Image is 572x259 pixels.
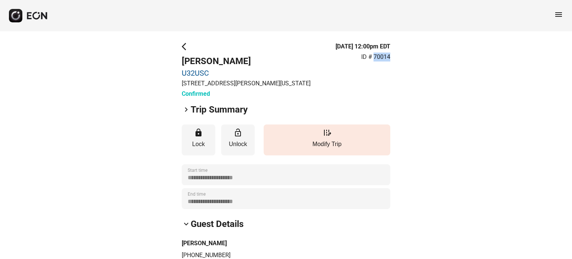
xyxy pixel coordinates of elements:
a: U32USC [182,69,311,78]
span: keyboard_arrow_down [182,219,191,228]
p: Modify Trip [267,140,387,149]
p: [STREET_ADDRESS][PERSON_NAME][US_STATE] [182,79,311,88]
button: Unlock [221,124,255,155]
span: keyboard_arrow_right [182,105,191,114]
h3: [PERSON_NAME] [182,239,390,248]
p: ID # 70014 [361,53,390,61]
button: Lock [182,124,215,155]
h2: Trip Summary [191,104,248,116]
button: Modify Trip [264,124,390,155]
span: arrow_back_ios [182,42,191,51]
p: Lock [185,140,212,149]
span: edit_road [322,128,331,137]
h3: Confirmed [182,89,311,98]
h2: Guest Details [191,218,244,230]
h2: [PERSON_NAME] [182,55,311,67]
span: lock_open [233,128,242,137]
span: lock [194,128,203,137]
h3: [DATE] 12:00pm EDT [336,42,390,51]
span: menu [554,10,563,19]
p: Unlock [225,140,251,149]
